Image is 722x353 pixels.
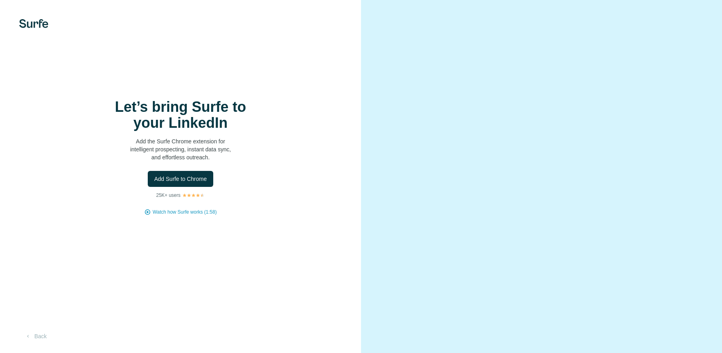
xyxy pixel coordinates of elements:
button: Add Surfe to Chrome [148,171,213,187]
h1: Let’s bring Surfe to your LinkedIn [101,99,260,131]
p: 25K+ users [156,192,180,199]
button: Back [19,329,52,343]
img: Surfe's logo [19,19,48,28]
span: Add Surfe to Chrome [154,175,207,183]
p: Add the Surfe Chrome extension for intelligent prospecting, instant data sync, and effortless out... [101,137,260,161]
img: Rating Stars [182,193,205,198]
button: Watch how Surfe works (1:58) [153,208,216,216]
